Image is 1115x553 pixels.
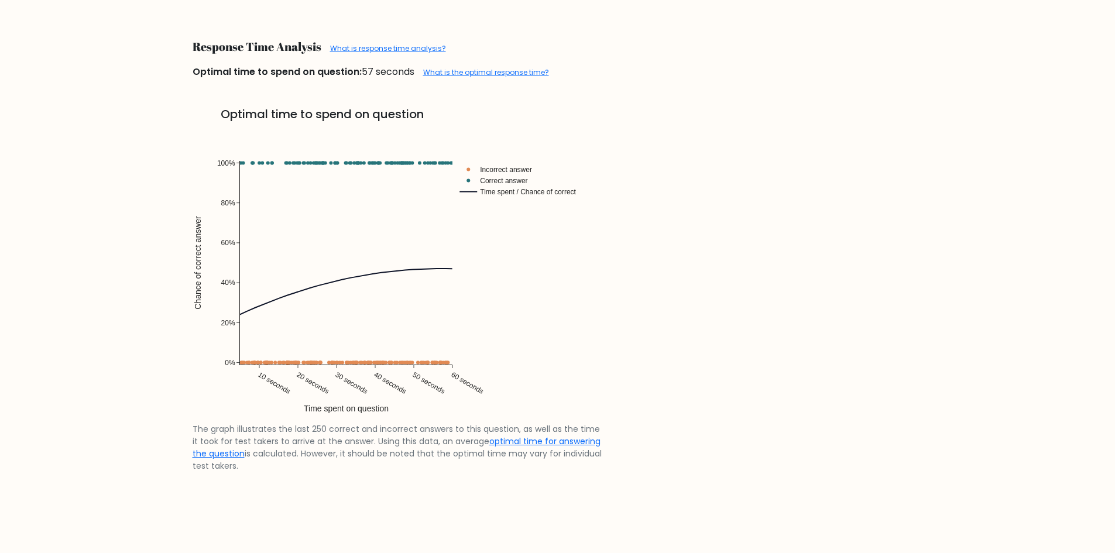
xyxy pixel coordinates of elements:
a: optimal time for answering the question [193,435,601,459]
a: What is response time analysis? [330,43,446,53]
h5: Optimal time to spend on question [193,107,923,121]
a: What is the optimal response time? [423,67,549,77]
span: Optimal time to spend on question: [193,65,362,78]
figcaption: The graph illustrates the last 250 correct and incorrect answers to this question, as well as the... [193,423,602,472]
span: Response Time Analysis [193,39,321,54]
img: rta.svg [193,126,602,418]
div: 57 seconds [186,65,930,79]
